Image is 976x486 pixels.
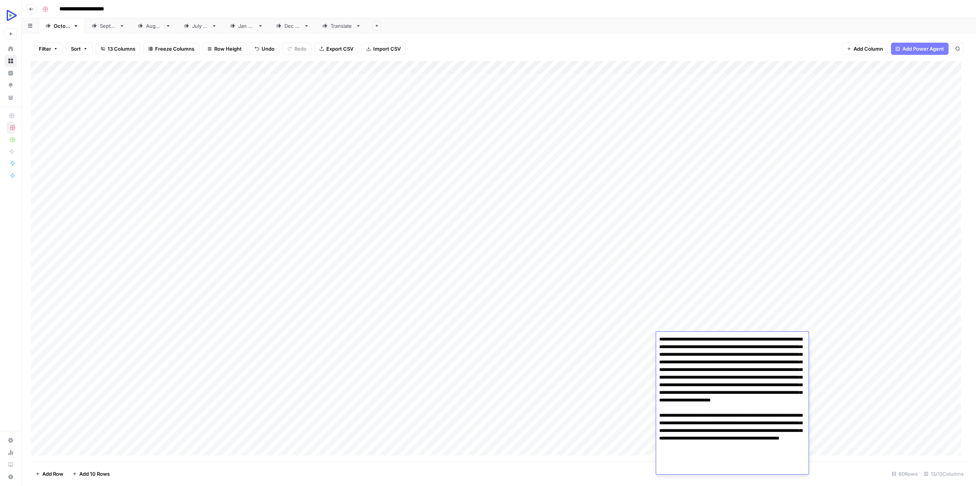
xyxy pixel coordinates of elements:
[108,45,135,53] span: 13 Columns
[223,18,270,34] a: [DATE]
[202,43,247,55] button: Row Height
[373,45,401,53] span: Import CSV
[238,22,255,30] div: [DATE]
[5,459,17,471] a: Learning Hub
[5,9,18,22] img: OpenReplay Logo
[66,43,93,55] button: Sort
[31,468,68,480] button: Add Row
[326,45,353,53] span: Export CSV
[854,45,883,53] span: Add Column
[5,6,17,25] button: Workspace: OpenReplay
[5,471,17,483] button: Help + Support
[5,446,17,459] a: Usage
[100,22,116,30] div: [DATE]
[42,470,63,478] span: Add Row
[921,468,967,480] div: 13/13 Columns
[889,468,921,480] div: 60 Rows
[85,18,131,34] a: [DATE]
[316,18,368,34] a: Translate
[131,18,177,34] a: [DATE]
[262,45,274,53] span: Undo
[250,43,279,55] button: Undo
[5,79,17,91] a: Opportunities
[331,22,353,30] div: Translate
[5,55,17,67] a: Browse
[214,45,242,53] span: Row Height
[96,43,140,55] button: 13 Columns
[842,43,888,55] button: Add Column
[5,434,17,446] a: Settings
[68,468,114,480] button: Add 10 Rows
[294,45,307,53] span: Redo
[143,43,199,55] button: Freeze Columns
[902,45,944,53] span: Add Power Agent
[5,91,17,104] a: Your Data
[39,45,51,53] span: Filter
[146,22,162,30] div: [DATE]
[155,45,194,53] span: Freeze Columns
[54,22,70,30] div: [DATE]
[283,43,311,55] button: Redo
[192,22,209,30] div: [DATE]
[79,470,110,478] span: Add 10 Rows
[177,18,223,34] a: [DATE]
[270,18,316,34] a: [DATE]
[5,43,17,55] a: Home
[71,45,81,53] span: Sort
[361,43,406,55] button: Import CSV
[39,18,85,34] a: [DATE]
[315,43,358,55] button: Export CSV
[5,67,17,79] a: Insights
[284,22,301,30] div: [DATE]
[34,43,63,55] button: Filter
[891,43,949,55] button: Add Power Agent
